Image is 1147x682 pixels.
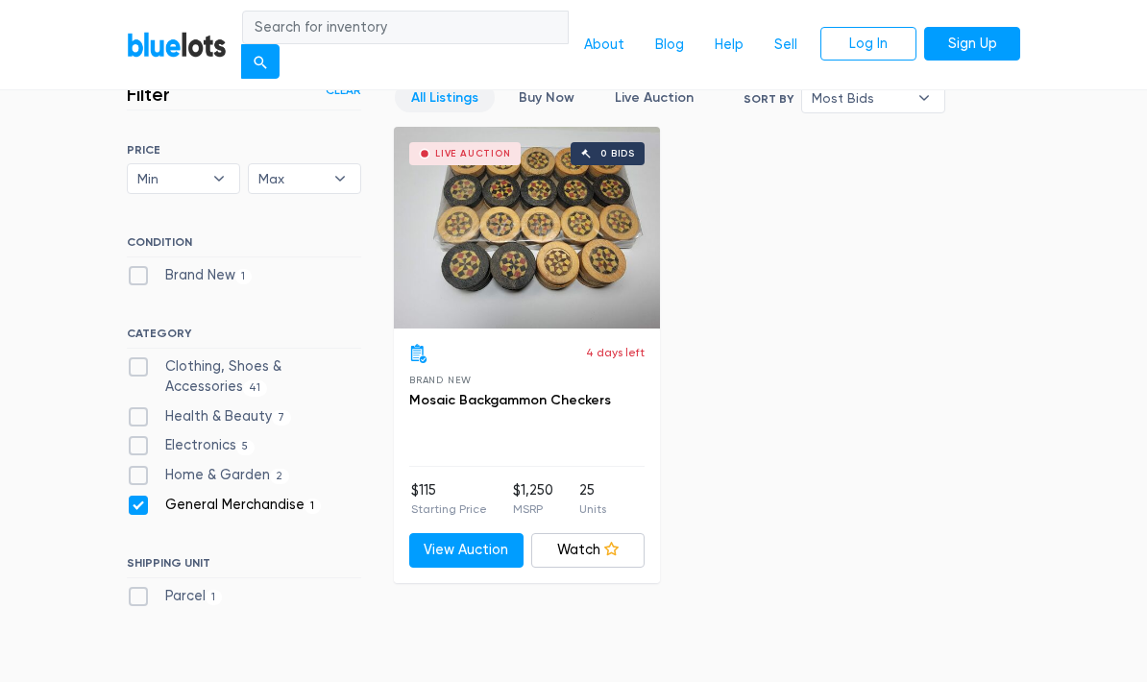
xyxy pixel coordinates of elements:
[270,469,289,484] span: 2
[699,27,759,63] a: Help
[127,356,361,398] label: Clothing, Shoes & Accessories
[272,410,291,426] span: 7
[513,480,553,519] li: $1,250
[127,465,289,486] label: Home & Garden
[242,11,569,45] input: Search for inventory
[394,127,660,329] a: Live Auction 0 bids
[127,83,170,106] h3: Filter
[759,27,813,63] a: Sell
[640,27,699,63] a: Blog
[127,31,227,59] a: BlueLots
[127,495,321,516] label: General Merchandise
[236,440,255,455] span: 5
[600,149,635,158] div: 0 bids
[243,380,267,396] span: 41
[586,344,645,361] p: 4 days left
[235,269,252,284] span: 1
[127,556,361,577] h6: SHIPPING UNIT
[579,500,606,518] p: Units
[513,500,553,518] p: MSRP
[127,586,222,607] label: Parcel
[579,480,606,519] li: 25
[435,149,511,158] div: Live Auction
[411,480,487,519] li: $115
[569,27,640,63] a: About
[127,235,361,256] h6: CONDITION
[127,435,255,456] label: Electronics
[127,327,361,348] h6: CATEGORY
[409,533,524,568] a: View Auction
[924,27,1020,61] a: Sign Up
[598,83,710,112] a: Live Auction
[531,533,646,568] a: Watch
[409,392,611,408] a: Mosaic Backgammon Checkers
[127,143,361,157] h6: PRICE
[395,83,495,112] a: All Listings
[127,406,291,427] label: Health & Beauty
[206,590,222,605] span: 1
[820,27,916,61] a: Log In
[305,499,321,514] span: 1
[502,83,591,112] a: Buy Now
[127,265,252,286] label: Brand New
[409,375,472,385] span: Brand New
[411,500,487,518] p: Starting Price
[744,90,793,108] label: Sort By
